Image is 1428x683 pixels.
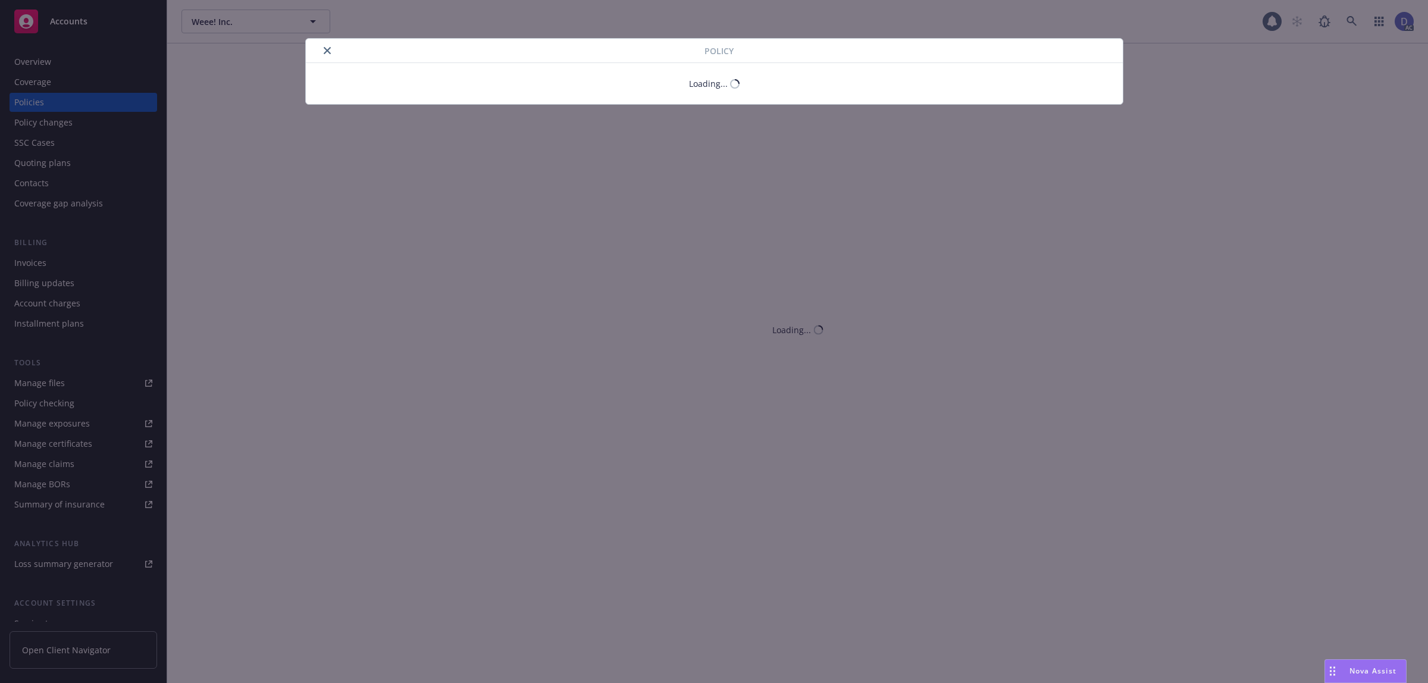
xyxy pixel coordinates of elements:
[689,77,728,90] div: Loading...
[1349,666,1396,676] span: Nova Assist
[1325,660,1340,682] div: Drag to move
[320,43,334,58] button: close
[704,45,734,57] span: Policy
[1324,659,1407,683] button: Nova Assist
